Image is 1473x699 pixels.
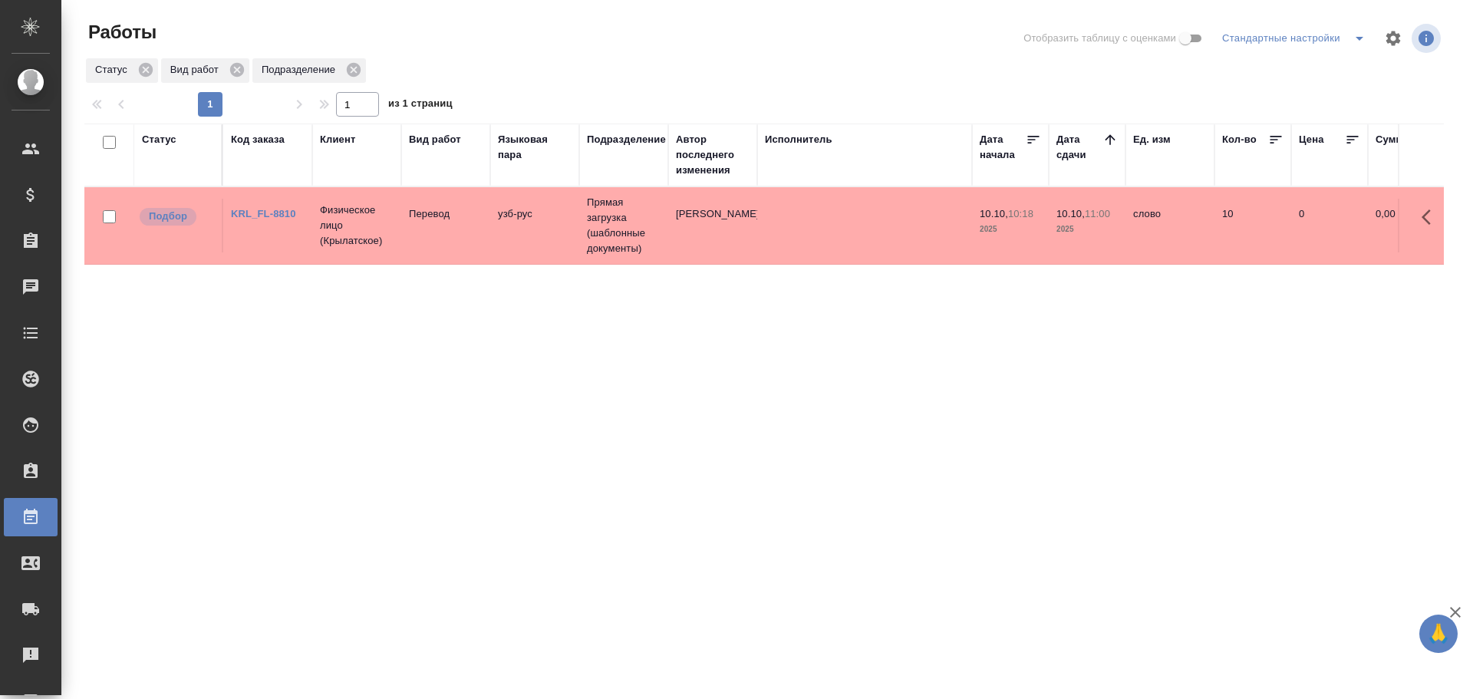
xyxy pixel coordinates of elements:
[320,203,394,249] p: Физическое лицо (Крылатское)
[1222,132,1257,147] div: Кол-во
[1412,199,1449,236] button: Здесь прячутся важные кнопки
[980,132,1026,163] div: Дата начала
[1425,618,1452,650] span: 🙏
[1133,132,1171,147] div: Ед. изм
[161,58,249,83] div: Вид работ
[668,199,757,252] td: [PERSON_NAME]
[1008,208,1033,219] p: 10:18
[142,132,176,147] div: Статус
[1056,208,1085,219] p: 10.10,
[1368,199,1445,252] td: 0,00 ₽
[1375,20,1412,57] span: Настроить таблицу
[409,206,483,222] p: Перевод
[1291,199,1368,252] td: 0
[1056,222,1118,237] p: 2025
[587,132,666,147] div: Подразделение
[320,132,355,147] div: Клиент
[86,58,158,83] div: Статус
[231,208,296,219] a: KRL_FL-8810
[149,209,187,224] p: Подбор
[980,222,1041,237] p: 2025
[95,62,133,77] p: Статус
[1412,24,1444,53] span: Посмотреть информацию
[676,132,750,178] div: Автор последнего изменения
[1085,208,1110,219] p: 11:00
[579,187,668,264] td: Прямая загрузка (шаблонные документы)
[1214,199,1291,252] td: 10
[490,199,579,252] td: узб-рус
[1023,31,1176,46] span: Отобразить таблицу с оценками
[1056,132,1102,163] div: Дата сдачи
[980,208,1008,219] p: 10.10,
[1125,199,1214,252] td: слово
[1299,132,1324,147] div: Цена
[84,20,157,45] span: Работы
[388,94,453,117] span: из 1 страниц
[765,132,832,147] div: Исполнитель
[1218,26,1375,51] div: split button
[252,58,366,83] div: Подразделение
[1419,615,1458,653] button: 🙏
[262,62,341,77] p: Подразделение
[231,132,285,147] div: Код заказа
[138,206,214,227] div: Можно подбирать исполнителей
[409,132,461,147] div: Вид работ
[170,62,224,77] p: Вид работ
[498,132,572,163] div: Языковая пара
[1376,132,1409,147] div: Сумма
